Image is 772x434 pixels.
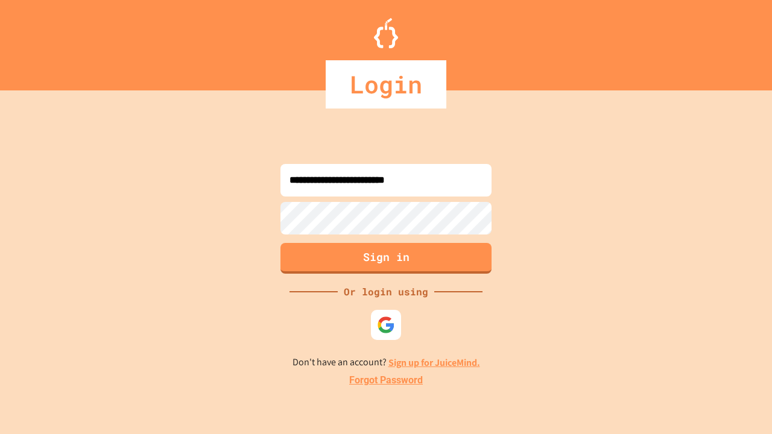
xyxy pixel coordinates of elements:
div: Login [326,60,446,108]
p: Don't have an account? [293,355,480,370]
a: Sign up for JuiceMind. [388,356,480,369]
div: Or login using [338,285,434,299]
img: Logo.svg [374,18,398,48]
img: google-icon.svg [377,316,395,334]
button: Sign in [280,243,492,274]
a: Forgot Password [349,373,423,388]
